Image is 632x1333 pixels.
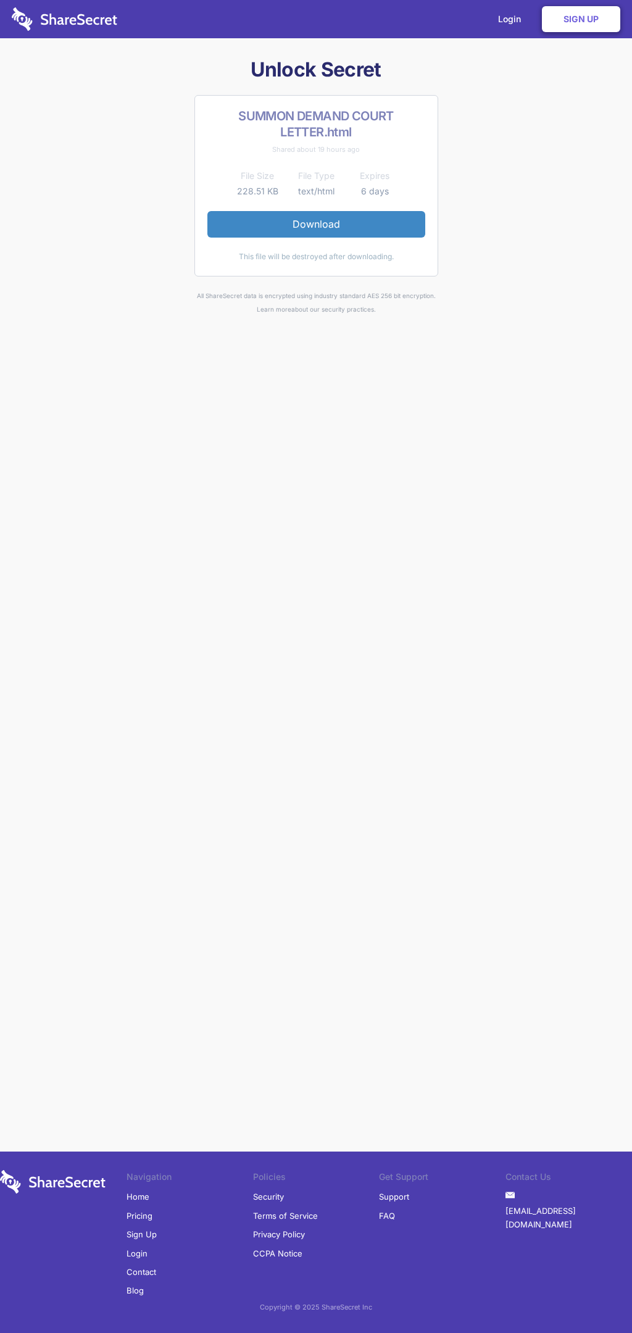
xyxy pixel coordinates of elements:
[207,211,425,237] a: Download
[127,1281,144,1300] a: Blog
[257,305,291,313] a: Learn more
[127,1263,156,1281] a: Contact
[253,1225,305,1244] a: Privacy Policy
[253,1170,380,1187] li: Policies
[127,1225,157,1244] a: Sign Up
[379,1170,505,1187] li: Get Support
[346,184,404,199] td: 6 days
[505,1170,632,1187] li: Contact Us
[253,1187,284,1206] a: Security
[127,1187,149,1206] a: Home
[207,108,425,140] h2: SUMMON DEMAND COURT LETTER.html
[228,184,287,199] td: 228.51 KB
[287,184,346,199] td: text/html
[127,1206,152,1225] a: Pricing
[346,168,404,183] th: Expires
[127,1170,253,1187] li: Navigation
[505,1202,632,1234] a: [EMAIL_ADDRESS][DOMAIN_NAME]
[253,1244,302,1263] a: CCPA Notice
[12,7,117,31] img: logo-wordmark-white-trans-d4663122ce5f474addd5e946df7df03e33cb6a1c49d2221995e7729f52c070b2.svg
[228,168,287,183] th: File Size
[287,168,346,183] th: File Type
[127,1244,148,1263] a: Login
[379,1187,409,1206] a: Support
[207,250,425,264] div: This file will be destroyed after downloading.
[379,1206,395,1225] a: FAQ
[542,6,620,32] a: Sign Up
[207,143,425,156] div: Shared about 19 hours ago
[253,1206,318,1225] a: Terms of Service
